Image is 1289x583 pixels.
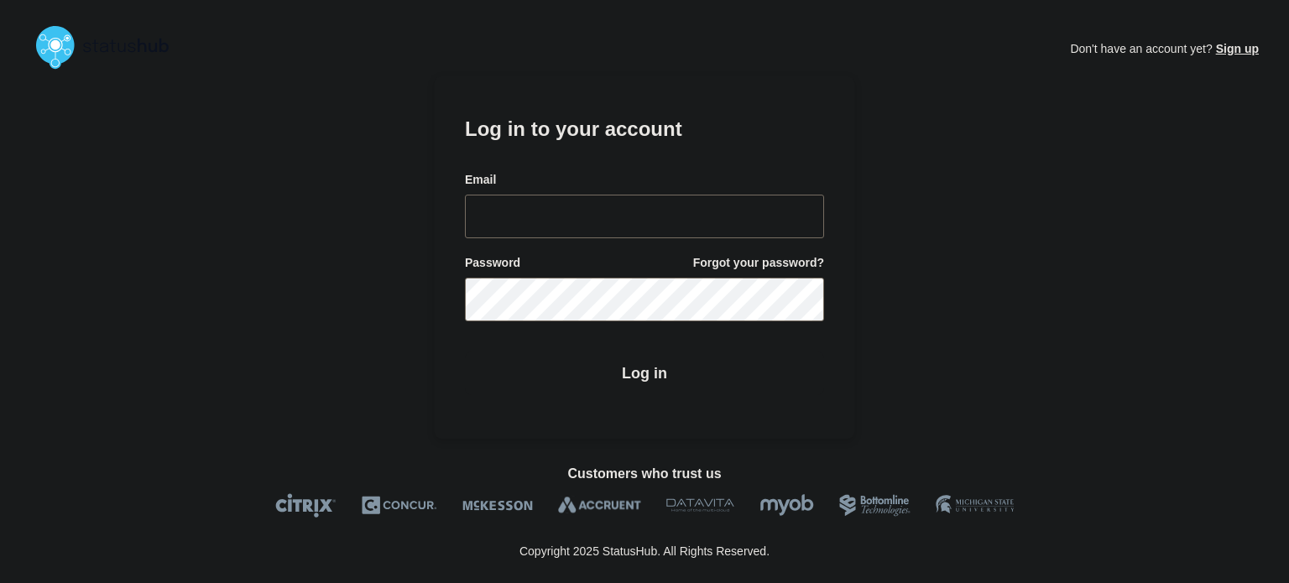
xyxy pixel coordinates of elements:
img: Bottomline logo [839,493,911,518]
input: password input [465,278,824,321]
img: myob logo [759,493,814,518]
h2: Customers who trust us [30,466,1259,481]
h1: Log in to your account [465,112,824,143]
span: Password [465,255,520,271]
img: Accruent logo [558,493,641,518]
img: McKesson logo [462,493,533,518]
img: StatusHub logo [30,20,190,74]
img: DataVita logo [666,493,734,518]
span: Email [465,172,496,188]
p: Copyright 2025 StatusHub. All Rights Reserved. [519,544,770,558]
img: MSU logo [936,493,1014,518]
p: Don't have an account yet? [1070,29,1259,69]
input: email input [465,195,824,238]
img: Citrix logo [275,493,337,518]
a: Forgot your password? [693,255,824,271]
button: Log in [465,351,824,395]
a: Sign up [1213,42,1259,55]
img: Concur logo [362,493,437,518]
